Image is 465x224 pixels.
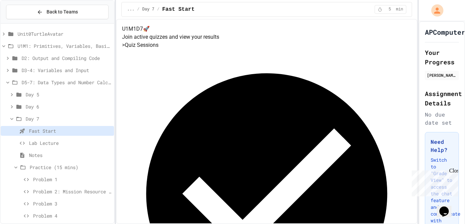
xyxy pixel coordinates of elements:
[18,42,111,50] span: U1M1: Primitives, Variables, Basic I/O
[425,89,459,108] h2: Assignment Details
[22,67,111,74] span: D3-4: Variables and Input
[122,41,411,49] h5: > Quiz Sessions
[29,139,111,147] span: Lab Lecture
[18,30,111,37] span: Unit0TurtleAvatar
[384,7,395,12] span: 5
[33,212,111,219] span: Problem 4
[424,3,445,18] div: My Account
[427,72,457,78] div: [PERSON_NAME]
[29,152,111,159] span: Notes
[137,7,140,12] span: /
[396,7,403,12] span: min
[425,110,459,127] div: No due date set
[122,25,411,33] h4: U1M1D7 🚀
[30,164,111,171] span: Practice (15 mins)
[409,168,458,196] iframe: chat widget
[47,8,78,15] span: Back to Teams
[127,7,135,12] span: ...
[6,5,109,19] button: Back to Teams
[3,3,47,43] div: Chat with us now!Close
[33,200,111,207] span: Problem 3
[22,79,111,86] span: D5-7: Data Types and Number Calculations
[26,91,111,98] span: Day 5
[142,7,154,12] span: Day 7
[26,103,111,110] span: Day 6
[431,138,453,154] h3: Need Help?
[437,197,458,217] iframe: chat widget
[122,33,411,41] p: Join active quizzes and view your results
[157,7,159,12] span: /
[33,176,111,183] span: Problem 1
[22,55,111,62] span: D2: Output and Compiling Code
[425,48,459,67] h2: Your Progress
[29,127,111,134] span: Fast Start
[26,115,111,122] span: Day 7
[33,188,111,195] span: Problem 2: Mission Resource Calculator
[162,5,195,13] span: Fast Start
